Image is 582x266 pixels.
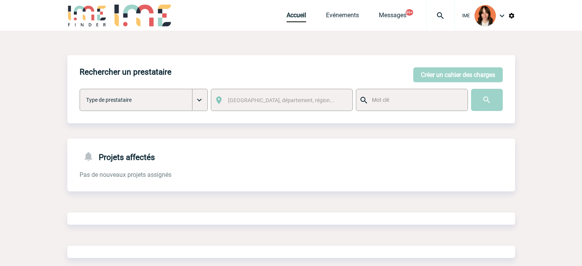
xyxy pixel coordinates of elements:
span: IME [462,13,470,18]
input: Submit [471,89,503,111]
input: Mot clé [370,95,461,105]
a: Accueil [287,11,306,22]
img: notifications-24-px-g.png [83,151,99,162]
h4: Rechercher un prestataire [80,67,171,77]
a: Evénements [326,11,359,22]
img: 94396-2.png [474,5,496,26]
a: Messages [379,11,406,22]
button: 99+ [406,9,413,16]
img: IME-Finder [67,5,107,26]
h4: Projets affectés [80,151,155,162]
span: [GEOGRAPHIC_DATA], département, région... [228,97,334,103]
span: Pas de nouveaux projets assignés [80,171,171,178]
